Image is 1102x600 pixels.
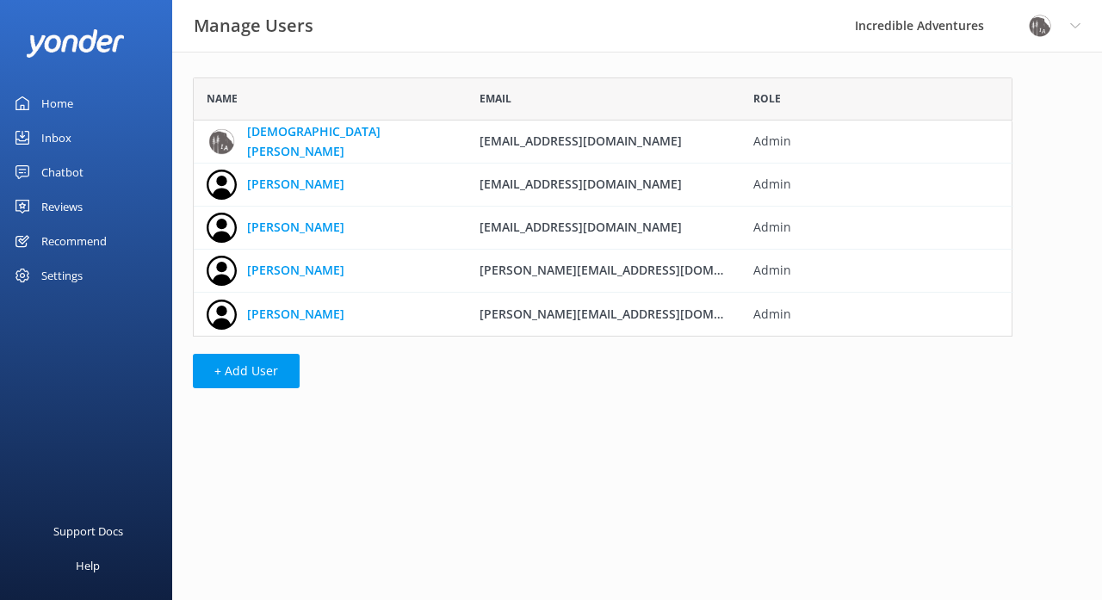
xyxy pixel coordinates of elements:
div: Recommend [41,224,107,258]
div: Home [41,86,73,121]
span: Admin [753,132,1000,151]
a: [PERSON_NAME] [247,175,344,194]
span: [PERSON_NAME][EMAIL_ADDRESS][DOMAIN_NAME] [480,262,779,278]
span: Admin [753,305,1000,324]
span: Email [480,90,511,107]
div: Reviews [41,189,83,224]
span: Admin [753,218,1000,237]
span: [EMAIL_ADDRESS][DOMAIN_NAME] [480,219,682,235]
span: Admin [753,175,1000,194]
a: [PERSON_NAME] [247,218,344,237]
span: Name [207,90,238,107]
span: [EMAIL_ADDRESS][DOMAIN_NAME] [480,176,682,192]
a: [PERSON_NAME] [247,261,344,280]
div: Inbox [41,121,71,155]
span: Admin [753,261,1000,280]
div: Help [76,548,100,583]
span: [PERSON_NAME][EMAIL_ADDRESS][DOMAIN_NAME] [480,306,779,322]
div: Settings [41,258,83,293]
img: yonder-white-logo.png [26,29,125,58]
img: 834-1758036015.png [1027,13,1053,39]
h3: Manage Users [194,12,313,40]
div: Chatbot [41,155,84,189]
div: grid [193,121,1012,336]
span: Role [753,90,781,107]
a: [PERSON_NAME] [247,305,344,324]
div: Support Docs [53,514,123,548]
img: 834-1758036015.png [207,127,237,157]
button: + Add User [193,354,300,388]
span: [EMAIL_ADDRESS][DOMAIN_NAME] [480,133,682,149]
a: [DEMOGRAPHIC_DATA][PERSON_NAME] [247,122,454,161]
